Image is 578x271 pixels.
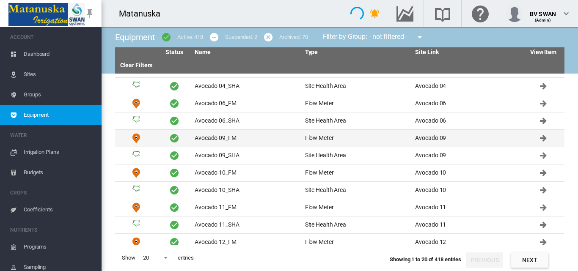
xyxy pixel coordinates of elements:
td: Site Health Area [302,78,412,95]
tr: Site Health Area Avocado 09_SHA Site Health Area Avocado 09 Click to go to equipment [115,147,564,164]
span: Sites [24,64,95,85]
tr: Flow Meter Avocado 12_FM Flow Meter Avocado 12 Click to go to equipment [115,234,564,251]
td: Flow Meter [115,234,157,251]
tr: Site Health Area Avocado 10_SHA Site Health Area Avocado 10 Click to go to equipment [115,182,564,199]
td: Avocado 10 [412,182,522,199]
span: Active [169,203,179,213]
td: Flow Meter [302,130,412,147]
div: Filter by Group: - not filtered - [317,29,431,46]
img: 3.svg [131,185,141,195]
span: NUTRIENTS [10,223,95,237]
button: Click to go to equipment [535,130,552,147]
span: Groups [24,85,95,105]
div: Suspended: 2 [225,33,257,41]
td: Avocado 09 [412,147,522,164]
span: Show [118,251,139,265]
tr: Flow Meter Avocado 06_FM Flow Meter Avocado 06 Click to go to equipment [115,95,564,112]
span: Active [169,99,179,109]
md-icon: icon-pin [85,8,95,19]
td: Avocado 12_FM [191,234,302,251]
span: Active [169,151,179,161]
md-icon: Click to go to equipment [538,81,548,91]
div: Matanuska [119,8,168,19]
td: Site Health Area [115,216,157,233]
td: Flow Meter [115,164,157,181]
button: icon-checkbox-marked-circle [158,29,175,46]
th: View Item [522,47,564,57]
td: Avocado 12 [412,234,522,251]
td: Site Health Area [302,112,412,129]
span: Active [169,185,179,195]
span: Active [169,237,179,247]
td: Avocado 06_FM [191,95,302,112]
td: Avocado 04 [412,78,522,95]
div: 20 [143,255,149,261]
button: Click to go to equipment [535,182,552,199]
span: Showing 1 to 20 of 418 entries [390,256,461,263]
img: 9.svg [131,133,141,143]
td: Avocado 10_FM [191,164,302,181]
span: Programs [24,237,95,257]
img: 9.svg [131,99,141,109]
td: Avocado 10 [412,164,522,181]
tr: Flow Meter Avocado 09_FM Flow Meter Avocado 09 Click to go to equipment [115,130,564,147]
button: Click to go to equipment [535,164,552,181]
span: Active [169,168,179,178]
md-icon: icon-cancel [263,32,273,42]
td: Avocado 09_FM [191,130,302,147]
span: Coefficients [24,200,95,220]
td: Avocado 04_SHA [191,78,302,95]
span: Irrigation Plans [24,142,95,162]
td: Avocado 06_SHA [191,112,302,129]
button: Click to go to equipment [535,199,552,216]
td: Site Health Area [115,112,157,129]
md-icon: icon-bell-ring [370,8,380,19]
span: Active [169,133,179,143]
span: Budgets [24,162,95,183]
td: Flow Meter [115,130,157,147]
md-icon: Click to go to equipment [538,116,548,126]
img: 3.svg [131,220,141,230]
button: Click to go to equipment [535,95,552,112]
md-icon: Click to go to equipment [538,220,548,230]
span: Active [169,220,179,230]
td: Flow Meter [302,234,412,251]
md-icon: Click to go to equipment [538,133,548,143]
td: Site Health Area [115,147,157,164]
md-icon: Click to go to equipment [538,185,548,195]
td: Flow Meter [302,95,412,112]
md-icon: icon-checkbox-marked-circle [161,32,171,42]
th: Site Link [412,47,522,57]
button: icon-minus-circle [206,29,223,46]
td: Flow Meter [115,95,157,112]
img: 9.svg [131,168,141,178]
button: Click to go to equipment [535,78,552,95]
span: WATER [10,129,95,142]
md-icon: Search the knowledge base [432,8,453,19]
div: Archived: 70 [279,33,308,41]
td: Site Health Area [302,147,412,164]
a: Name [195,49,211,55]
td: Site Health Area [302,216,412,233]
td: Flow Meter [115,199,157,216]
tr: Flow Meter Avocado 10_FM Flow Meter Avocado 10 Click to go to equipment [115,164,564,182]
td: Flow Meter [302,164,412,181]
td: Avocado 09 [412,130,522,147]
td: Avocado 11_FM [191,199,302,216]
img: Matanuska_LOGO.png [8,3,85,26]
td: Avocado 06 [412,95,522,112]
span: (Admin) [535,18,551,22]
div: BV SWAN [530,6,556,15]
span: ACCOUNT [10,30,95,44]
span: Dashboard [24,44,95,64]
td: Avocado 09_SHA [191,147,302,164]
md-icon: Click to go to equipment [538,168,548,178]
span: entries [174,251,197,265]
md-icon: Click to go to equipment [538,203,548,213]
span: Equipment [115,32,155,42]
img: 9.svg [131,237,141,247]
md-icon: Click to go to equipment [538,151,548,161]
md-icon: icon-minus-circle [209,32,219,42]
span: CROPS [10,186,95,200]
md-icon: Click here for help [470,8,490,19]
